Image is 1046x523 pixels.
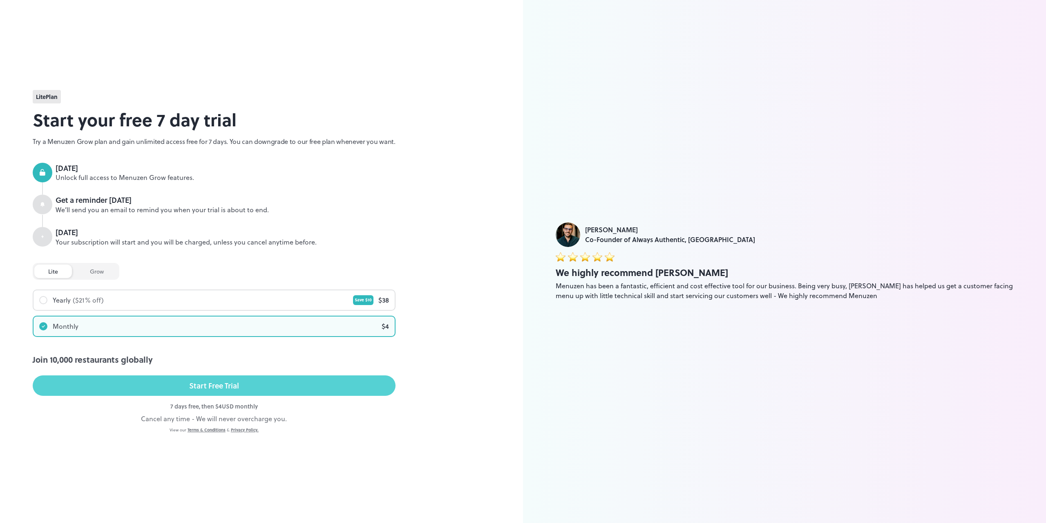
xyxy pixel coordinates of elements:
[33,353,396,366] div: Join 10,000 restaurants globally
[231,427,259,433] a: Privacy Policy.
[56,227,396,238] div: [DATE]
[56,195,396,205] div: Get a reminder [DATE]
[56,173,396,182] div: Unlock full access to Menuzen Grow features.
[53,295,71,305] div: Yearly
[33,402,396,411] div: 7 days free, then $ 4 USD monthly
[556,266,1013,279] div: We highly recommend [PERSON_NAME]
[56,163,396,173] div: [DATE]
[33,107,396,132] h2: Start your free 7 day trial
[33,375,396,396] button: Start Free Trial
[34,265,72,278] div: lite
[76,265,118,278] div: grow
[33,414,396,424] div: Cancel any time - We will never overcharge you.
[556,252,565,262] img: star
[56,238,396,247] div: Your subscription will start and you will be charged, unless you cancel anytime before.
[585,235,755,245] div: Co-Founder of Always Authentic, [GEOGRAPHIC_DATA]
[585,225,755,235] div: [PERSON_NAME]
[53,321,78,331] div: Monthly
[189,379,239,392] div: Start Free Trial
[188,427,226,433] a: Terms & Conditions
[56,205,396,215] div: We’ll send you an email to remind you when your trial is about to end.
[73,295,104,305] div: ($ 21 % off)
[556,281,1013,301] div: Menuzen has been a fantastic, efficient and cost effective tool for our business. Being very busy...
[33,427,396,433] div: View our &
[378,295,389,305] div: $ 38
[568,252,578,262] img: star
[605,252,615,262] img: star
[33,137,396,146] p: Try a Menuzen Grow plan and gain unlimited access free for 7 days. You can downgrade to our free ...
[353,295,373,305] div: Save $ 10
[556,222,580,247] img: Jade Hajj
[36,92,58,101] span: lite Plan
[580,252,590,262] img: star
[382,321,389,331] div: $ 4
[592,252,602,262] img: star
